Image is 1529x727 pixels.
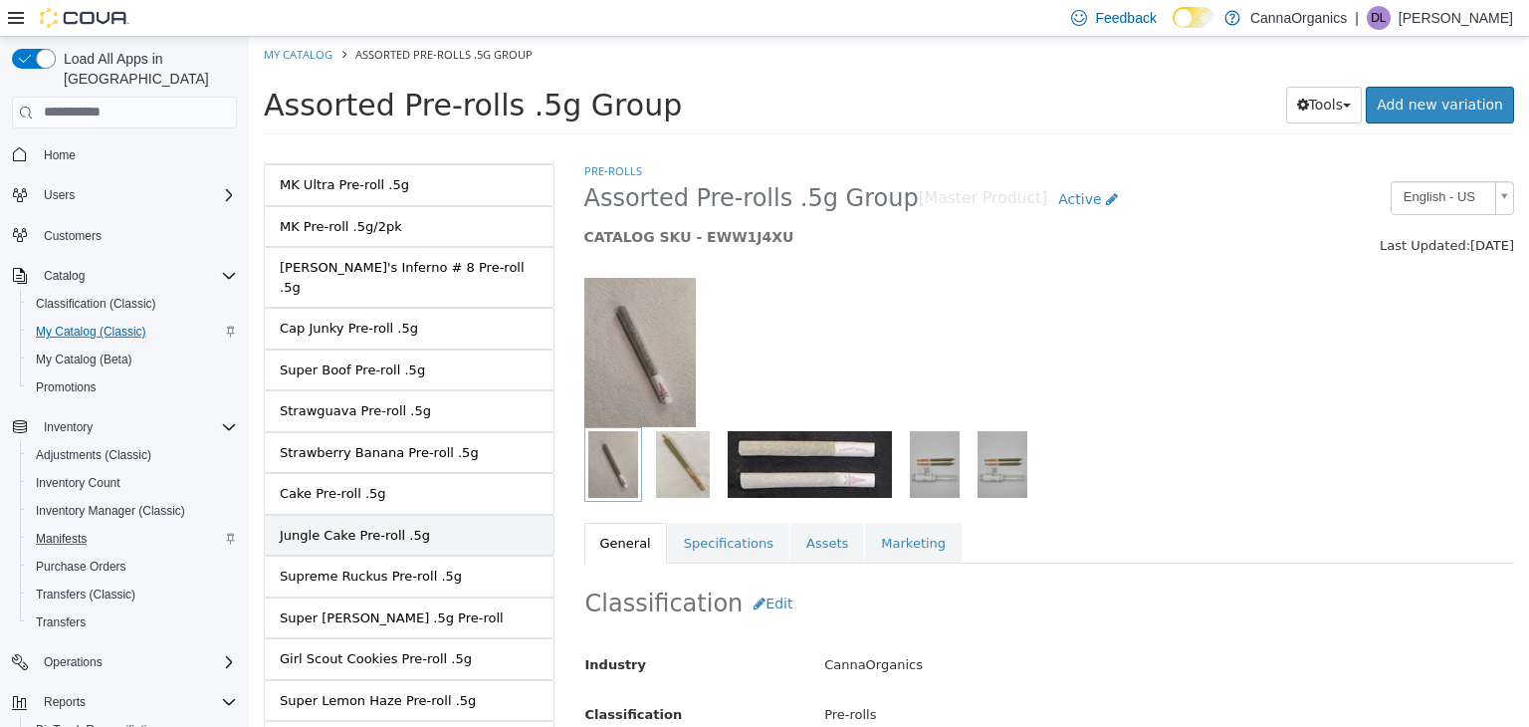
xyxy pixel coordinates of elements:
button: Customers [4,221,245,250]
span: Customers [36,223,237,248]
h5: CATALOG SKU - EWW1J4XU [335,191,1025,209]
span: Classification (Classic) [36,296,156,312]
div: Cake Pre-roll .5g [31,447,137,467]
p: [PERSON_NAME] [1399,6,1513,30]
button: Adjustments (Classic) [20,441,245,469]
a: Transfers [28,610,94,634]
a: Manifests [28,527,95,551]
span: Inventory Manager (Classic) [28,499,237,523]
button: Operations [4,648,245,676]
button: Reports [36,690,94,714]
span: Active [809,154,852,170]
p: | [1355,6,1359,30]
span: Home [44,147,76,163]
span: Inventory [44,419,93,435]
span: Reports [44,694,86,710]
button: Inventory Count [20,469,245,497]
span: Adjustments (Classic) [36,447,151,463]
img: 150 [335,241,447,390]
button: Catalog [36,264,93,288]
span: Purchase Orders [36,559,126,575]
button: Tools [1037,50,1114,87]
span: Purchase Orders [28,555,237,579]
div: Jungle Cake Pre-roll .5g [31,489,181,509]
span: Industry [336,620,398,635]
span: Inventory Count [28,471,237,495]
a: Specifications [419,486,541,528]
span: Catalog [36,264,237,288]
a: Inventory Manager (Classic) [28,499,193,523]
span: Manifests [36,531,87,547]
span: Transfers [36,614,86,630]
a: Marketing [616,486,713,528]
span: Transfers (Classic) [28,583,237,606]
div: [PERSON_NAME]'s Inferno # 8 Pre-roll .5g [31,221,290,260]
button: Purchase Orders [20,553,245,581]
span: My Catalog (Classic) [36,324,146,340]
span: Assorted Pre-rolls .5g Group [107,10,284,25]
a: Purchase Orders [28,555,134,579]
div: Supreme Ruckus Pre-roll .5g [31,530,213,550]
h2: Classification [336,549,1265,586]
div: Debra Lambert [1367,6,1391,30]
a: General [335,486,418,528]
a: Pre-rolls [335,126,393,141]
span: Load All Apps in [GEOGRAPHIC_DATA] [56,49,237,89]
span: Feedback [1095,8,1156,28]
a: Assets [542,486,615,528]
p: CannaOrganics [1250,6,1347,30]
span: [DATE] [1221,201,1265,216]
span: Inventory Count [36,475,120,491]
a: Transfers (Classic) [28,583,143,606]
span: English - US [1143,145,1238,176]
button: Edit [494,549,554,586]
a: My Catalog [15,10,84,25]
div: Girl Scout Cookies Pre-roll .5g [31,612,223,632]
span: My Catalog (Beta) [28,348,237,371]
span: Users [36,183,237,207]
a: Promotions [28,375,105,399]
button: My Catalog (Beta) [20,346,245,373]
span: Assorted Pre-rolls .5g Group [15,51,433,86]
span: Users [44,187,75,203]
a: Home [36,143,84,167]
button: Classification (Classic) [20,290,245,318]
button: Users [36,183,83,207]
a: My Catalog (Classic) [28,320,154,344]
button: Operations [36,650,110,674]
button: Transfers (Classic) [20,581,245,608]
a: Inventory Count [28,471,128,495]
button: Reports [4,688,245,716]
button: Home [4,140,245,169]
a: English - US [1142,144,1265,178]
a: Classification (Classic) [28,292,164,316]
span: Customers [44,228,102,244]
a: Customers [36,224,109,248]
span: Promotions [28,375,237,399]
div: Super Lemon Haze Pre-roll .5g [31,654,227,674]
div: Strawguava Pre-roll .5g [31,364,182,384]
div: MK Ultra Pre-roll .5g [31,138,160,158]
span: Assorted Pre-rolls .5g Group [335,146,670,177]
button: Transfers [20,608,245,636]
div: MK Pre-roll .5g/2pk [31,180,153,200]
span: Promotions [36,379,97,395]
button: Inventory Manager (Classic) [20,497,245,525]
span: Adjustments (Classic) [28,443,237,467]
div: Super [PERSON_NAME] .5g Pre-roll [31,572,255,592]
button: Promotions [20,373,245,401]
span: Inventory [36,415,237,439]
a: Add new variation [1117,50,1265,87]
small: [Master Product] [670,154,799,170]
div: Cap Junky Pre-roll .5g [31,282,169,302]
span: Manifests [28,527,237,551]
img: Cova [40,8,129,28]
span: Inventory Manager (Classic) [36,503,185,519]
span: My Catalog (Classic) [28,320,237,344]
span: Home [36,142,237,167]
button: Users [4,181,245,209]
button: Catalog [4,262,245,290]
span: Transfers [28,610,237,634]
span: Classification (Classic) [28,292,237,316]
span: Operations [36,650,237,674]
